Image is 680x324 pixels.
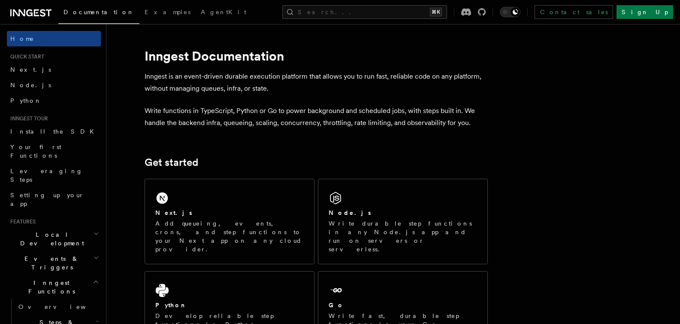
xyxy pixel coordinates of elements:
[10,128,99,135] span: Install the SDK
[145,9,190,15] span: Examples
[7,124,101,139] a: Install the SDK
[7,77,101,93] a: Node.js
[7,275,101,299] button: Inngest Functions
[282,5,447,19] button: Search...⌘K
[58,3,139,24] a: Documentation
[7,163,101,187] a: Leveraging Steps
[7,227,101,251] button: Local Development
[10,82,51,89] span: Node.js
[15,299,101,315] a: Overview
[7,139,101,163] a: Your first Functions
[201,9,246,15] span: AgentKit
[139,3,196,23] a: Examples
[10,192,84,207] span: Setting up your app
[500,7,520,17] button: Toggle dark mode
[430,8,442,16] kbd: ⌘K
[329,219,477,254] p: Write durable step functions in any Node.js app and run on servers or serverless.
[145,48,488,64] h1: Inngest Documentation
[155,219,304,254] p: Add queueing, events, crons, and step functions to your Next app on any cloud provider.
[145,105,488,129] p: Write functions in TypeScript, Python or Go to power background and scheduled jobs, with steps bu...
[7,53,44,60] span: Quick start
[535,5,613,19] a: Contact sales
[7,278,93,296] span: Inngest Functions
[145,156,198,168] a: Get started
[145,70,488,95] p: Inngest is an event-driven durable execution platform that allows you to run fast, reliable code ...
[155,301,187,309] h2: Python
[63,9,134,15] span: Documentation
[196,3,251,23] a: AgentKit
[10,144,61,159] span: Your first Functions
[145,179,314,264] a: Next.jsAdd queueing, events, crons, and step functions to your Next app on any cloud provider.
[10,34,34,43] span: Home
[155,208,192,217] h2: Next.js
[329,301,344,309] h2: Go
[10,66,51,73] span: Next.js
[318,179,488,264] a: Node.jsWrite durable step functions in any Node.js app and run on servers or serverless.
[617,5,673,19] a: Sign Up
[7,62,101,77] a: Next.js
[7,115,48,122] span: Inngest tour
[7,31,101,46] a: Home
[10,97,42,104] span: Python
[7,187,101,211] a: Setting up your app
[7,93,101,108] a: Python
[7,254,94,272] span: Events & Triggers
[7,218,36,225] span: Features
[7,230,94,248] span: Local Development
[10,168,83,183] span: Leveraging Steps
[18,303,107,310] span: Overview
[329,208,371,217] h2: Node.js
[7,251,101,275] button: Events & Triggers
